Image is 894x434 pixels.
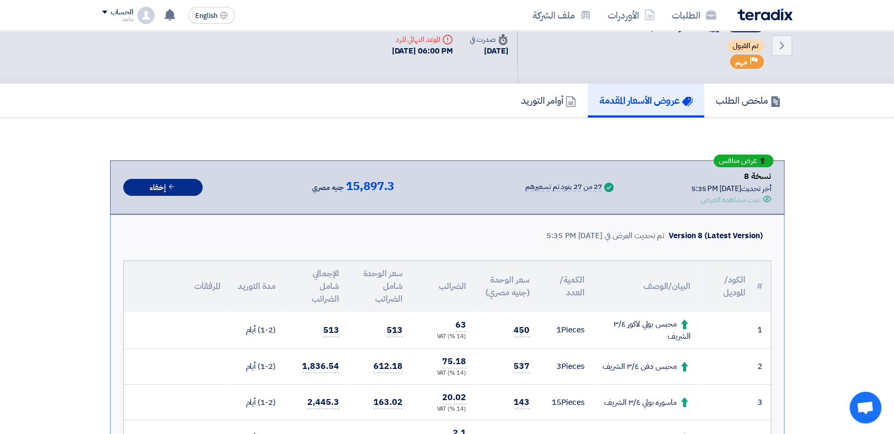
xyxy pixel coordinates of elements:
[552,396,561,408] span: 15
[411,261,475,312] th: الضرائب
[323,324,339,337] span: 513
[346,180,394,193] span: 15,897.3
[701,194,760,205] div: تمت مشاهدة العرض
[754,261,771,312] th: #
[538,312,593,349] td: Pieces
[509,84,588,117] a: أوامر التوريد
[521,94,576,106] h5: أوامر التوريد
[538,384,593,420] td: Pieces
[599,3,663,28] a: الأوردرات
[754,384,771,420] td: 3
[442,391,466,404] span: 20.02
[514,396,530,409] span: 143
[699,261,754,312] th: الكود/الموديل
[475,261,538,312] th: سعر الوحدة (جنيه مصري)
[312,182,344,194] span: جنيه مصري
[514,360,530,373] span: 537
[538,261,593,312] th: الكمية/العدد
[727,40,764,52] span: تم القبول
[737,8,792,21] img: Teradix logo
[188,7,235,24] button: English
[229,261,284,312] th: مدة التوريد
[419,332,466,341] div: (14 %) VAT
[514,324,530,337] span: 450
[392,45,453,57] div: [DATE] 06:00 PM
[588,84,704,117] a: عروض الأسعار المقدمة
[348,261,411,312] th: سعر الوحدة شامل الضرائب
[470,45,508,57] div: [DATE]
[716,94,781,106] h5: ملخص الطلب
[392,34,453,45] div: الموعد النهائي للرد
[754,349,771,385] td: 2
[123,179,203,196] button: إخفاء
[455,319,466,332] span: 63
[419,369,466,378] div: (14 %) VAT
[138,7,154,24] img: profile_test.png
[373,396,402,409] span: 163.02
[735,57,747,67] span: مهم
[302,360,339,373] span: 1,836.54
[691,183,771,194] div: أخر تحديث [DATE] 5:35 PM
[229,349,284,385] td: (1-2) أيام
[470,34,508,45] div: صدرت في
[754,312,771,349] td: 1
[546,230,664,242] div: تم تحديث العرض في [DATE] 5:35 PM
[195,12,217,20] span: English
[719,157,757,165] span: عرض منافس
[229,384,284,420] td: (1-2) أيام
[557,360,561,372] span: 3
[525,183,602,192] div: 27 من 27 بنود تم تسعيرهم
[524,3,599,28] a: ملف الشركة
[387,324,403,337] span: 513
[599,94,692,106] h5: عروض الأسعار المقدمة
[538,349,593,385] td: Pieces
[691,169,771,183] div: نسخة 8
[442,355,466,368] span: 75.18
[419,405,466,414] div: (14 %) VAT
[704,84,792,117] a: ملخص الطلب
[557,324,561,336] span: 1
[663,3,725,28] a: الطلبات
[601,396,690,409] div: ماسوره بولي ٣/٤ الشريف
[284,261,348,312] th: الإجمالي شامل الضرائب
[601,360,690,373] div: محبس دفن ٣/٤ الشريف
[373,360,402,373] span: 612.18
[593,261,699,312] th: البيان/الوصف
[307,396,339,409] span: 2,445.3
[601,318,690,342] div: محبس بولي لاكور ٣/٤ الشريف
[111,8,133,17] div: الحساب
[850,392,881,423] div: Open chat
[102,16,133,22] div: ماجد
[229,312,284,349] td: (1-2) أيام
[124,261,229,312] th: المرفقات
[669,230,762,242] div: Version 8 (Latest Version)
